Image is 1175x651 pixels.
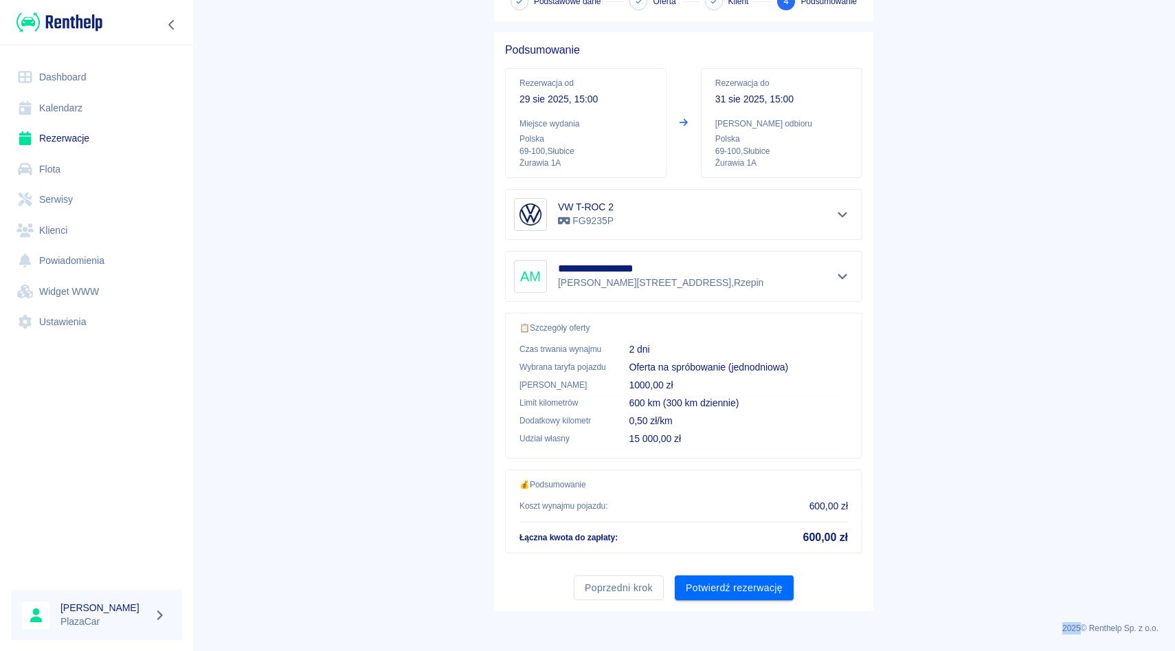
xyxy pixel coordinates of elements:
[629,378,848,393] p: 1000,00 zł
[519,478,848,491] p: 💰 Podsumowanie
[715,133,848,145] p: Polska
[11,123,182,154] a: Rezerwacje
[161,16,182,34] button: Zwiń nawigację
[519,133,652,145] p: Polska
[519,361,607,373] p: Wybrana taryfa pojazdu
[519,118,652,130] p: Miejsce wydania
[209,622,1159,635] p: 2025 © Renthelp Sp. z o.o.
[519,415,607,427] p: Dodatkowy kilometr
[60,601,148,615] h6: [PERSON_NAME]
[519,500,608,512] p: Koszt wynajmu pojazdu :
[11,215,182,246] a: Klienci
[519,343,607,355] p: Czas trwania wynajmu
[715,157,848,169] p: Żurawia 1A
[517,201,544,228] img: Image
[11,245,182,276] a: Powiadomienia
[519,531,618,544] p: Łączna kwota do zapłaty :
[11,307,182,338] a: Ustawienia
[574,575,664,601] button: Poprzedni krok
[11,93,182,124] a: Kalendarz
[558,214,614,228] p: FG9235P
[11,11,102,34] a: Renthelp logo
[519,145,652,157] p: 69-100 , Słubice
[629,396,848,410] p: 600 km (300 km dziennie)
[519,322,848,334] p: 📋 Szczegóły oferty
[629,414,848,428] p: 0,50 zł/km
[715,145,848,157] p: 69-100 , Słubice
[519,92,652,107] p: 29 sie 2025, 15:00
[831,267,854,286] button: Pokaż szczegóły
[803,531,848,544] h5: 600,00 zł
[11,62,182,93] a: Dashboard
[558,276,763,290] p: [PERSON_NAME][STREET_ADDRESS] , Rzepin
[675,575,794,601] button: Potwierdź rezerwację
[519,379,607,391] p: [PERSON_NAME]
[514,260,547,293] div: AM
[60,615,148,629] p: PlazaCar
[558,200,614,214] h6: VW T-ROC 2
[715,92,848,107] p: 31 sie 2025, 15:00
[809,499,848,514] p: 600,00 zł
[629,342,848,357] p: 2 dni
[505,43,862,57] h5: Podsumowanie
[11,154,182,185] a: Flota
[16,11,102,34] img: Renthelp logo
[831,205,854,224] button: Pokaż szczegóły
[715,77,848,89] p: Rezerwacja do
[519,397,607,409] p: Limit kilometrów
[629,432,848,446] p: 15 000,00 zł
[715,118,848,130] p: [PERSON_NAME] odbioru
[519,432,607,445] p: Udział własny
[11,276,182,307] a: Widget WWW
[519,157,652,169] p: Żurawia 1A
[629,360,848,375] p: Oferta na spróbowanie (jednodniowa)
[11,184,182,215] a: Serwisy
[519,77,652,89] p: Rezerwacja od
